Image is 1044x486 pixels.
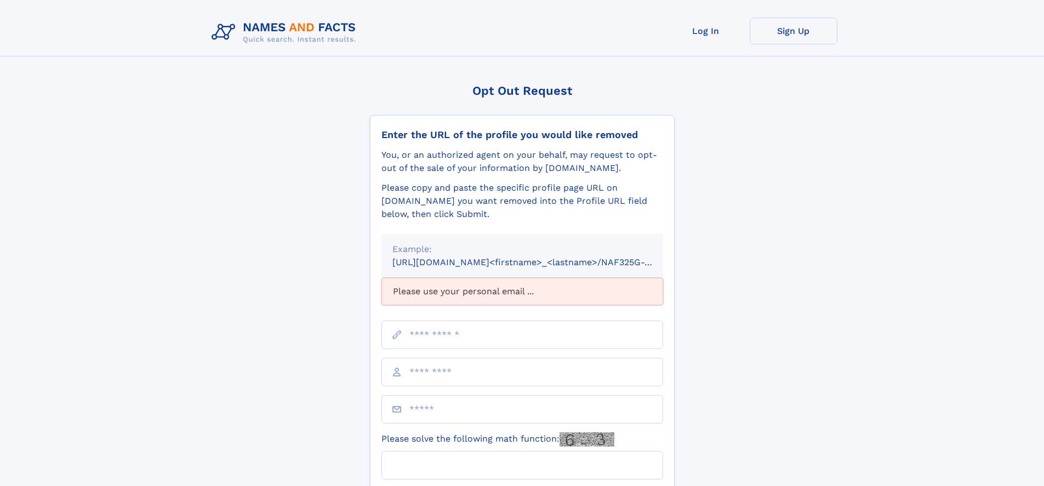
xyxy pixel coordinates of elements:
div: Please copy and paste the specific profile page URL on [DOMAIN_NAME] you want removed into the Pr... [381,181,663,221]
a: Log In [662,18,750,44]
div: Opt Out Request [370,84,675,98]
div: Enter the URL of the profile you would like removed [381,129,663,141]
div: You, or an authorized agent on your behalf, may request to opt-out of the sale of your informatio... [381,148,663,175]
div: Please use your personal email ... [381,278,663,305]
small: [URL][DOMAIN_NAME]<firstname>_<lastname>/NAF325G-xxxxxxxx [392,257,684,267]
a: Sign Up [750,18,837,44]
label: Please solve the following math function: [381,432,614,447]
img: Logo Names and Facts [207,18,365,47]
div: Example: [392,243,652,256]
